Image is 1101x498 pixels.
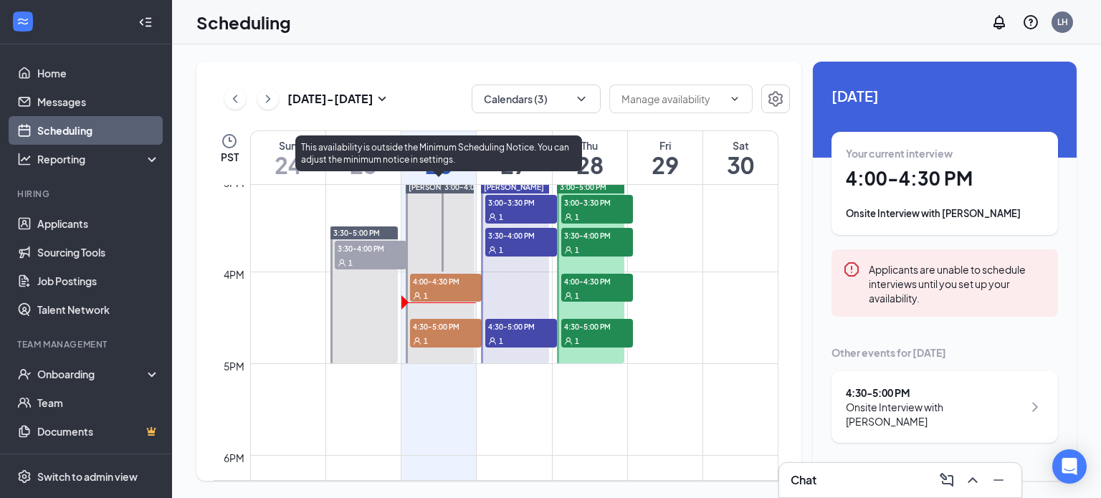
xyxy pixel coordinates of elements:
svg: ComposeMessage [938,471,955,489]
a: Messages [37,87,160,116]
a: Job Postings [37,267,160,295]
svg: Clock [221,133,238,150]
svg: User [564,213,573,221]
h1: 24 [251,153,325,177]
span: 3:00-5:00 PM [560,182,606,192]
span: 1 [348,258,353,268]
svg: ChevronDown [574,92,588,106]
svg: User [488,337,497,345]
svg: Collapse [138,15,153,29]
span: 1 [575,291,579,301]
div: Team Management [17,338,157,350]
div: 4:30 - 5:00 PM [846,386,1023,400]
h1: 4:00 - 4:30 PM [846,166,1044,191]
svg: SmallChevronDown [373,90,391,107]
h3: Chat [791,472,816,488]
a: DocumentsCrown [37,417,160,446]
span: 1 [575,212,579,222]
svg: User [488,246,497,254]
button: ChevronUp [961,469,984,492]
h1: 27 [477,153,551,177]
button: ChevronRight [257,88,279,110]
span: [DATE] [831,85,1058,107]
svg: WorkstreamLogo [16,14,30,29]
svg: User [413,337,421,345]
h1: Scheduling [196,10,291,34]
div: Fri [628,138,702,153]
a: Scheduling [37,116,160,145]
svg: ChevronDown [729,93,740,105]
span: 1 [575,245,579,255]
span: 4:00-4:30 PM [561,274,633,288]
span: 4:30-5:00 PM [561,319,633,333]
span: [PERSON_NAME] [484,183,544,191]
a: Team [37,388,160,417]
span: 1 [575,336,579,346]
span: 4:30-5:00 PM [485,319,557,333]
h1: 26 [401,153,476,177]
span: 4:30-5:00 PM [410,319,482,333]
button: ChevronLeft [224,88,246,110]
span: 3:30-4:00 PM [485,228,557,242]
svg: Settings [17,469,32,484]
div: Reporting [37,152,161,166]
div: 4pm [221,267,247,282]
svg: UserCheck [17,367,32,381]
div: Sat [703,138,778,153]
span: 1 [424,291,428,301]
div: Onboarding [37,367,148,381]
div: Open Intercom Messenger [1052,449,1087,484]
h1: 29 [628,153,702,177]
span: 3:30-4:00 PM [335,241,406,255]
div: Sun [251,138,325,153]
button: ComposeMessage [935,469,958,492]
span: PST [221,150,239,164]
h1: 28 [553,153,627,177]
div: 6pm [221,450,247,466]
a: August 27, 2025 [477,131,551,184]
svg: Error [843,261,860,278]
a: SurveysCrown [37,446,160,474]
button: Settings [761,85,790,113]
div: Applicants are unable to schedule interviews until you set up your availability. [869,261,1047,305]
a: Applicants [37,209,160,238]
svg: User [338,259,346,267]
svg: Settings [767,90,784,107]
div: Your current interview [846,146,1044,161]
svg: Minimize [990,471,1007,489]
span: 1 [499,336,503,346]
a: August 30, 2025 [703,131,778,184]
svg: Notifications [991,14,1008,31]
svg: ChevronLeft [228,90,242,107]
div: Onsite Interview with [PERSON_NAME] [846,206,1044,221]
div: Thu [553,138,627,153]
svg: User [413,292,421,300]
h1: 30 [703,153,778,177]
span: [PERSON_NAME] [409,183,469,191]
svg: ChevronRight [261,90,275,107]
div: Other events for [DATE] [831,345,1058,360]
span: 3:00-3:30 PM [485,195,557,209]
a: August 24, 2025 [251,131,325,184]
svg: User [564,246,573,254]
div: LH [1057,16,1068,28]
div: Onsite Interview with [PERSON_NAME] [846,400,1023,428]
h1: 25 [326,153,401,177]
span: 3:30-5:00 PM [333,228,380,238]
input: Manage availability [621,91,723,107]
a: Home [37,59,160,87]
a: August 26, 2025 [401,131,476,184]
span: 1 [499,245,503,255]
svg: User [488,213,497,221]
a: Sourcing Tools [37,238,160,267]
a: August 28, 2025 [553,131,627,184]
h3: [DATE] - [DATE] [287,91,373,107]
span: 1 [424,336,428,346]
svg: ChevronRight [1026,398,1044,416]
a: August 25, 2025 [326,131,401,184]
svg: ChevronUp [964,471,981,489]
span: 4:00-4:30 PM [410,274,482,288]
button: Calendars (3)ChevronDown [472,85,601,113]
a: Talent Network [37,295,160,324]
